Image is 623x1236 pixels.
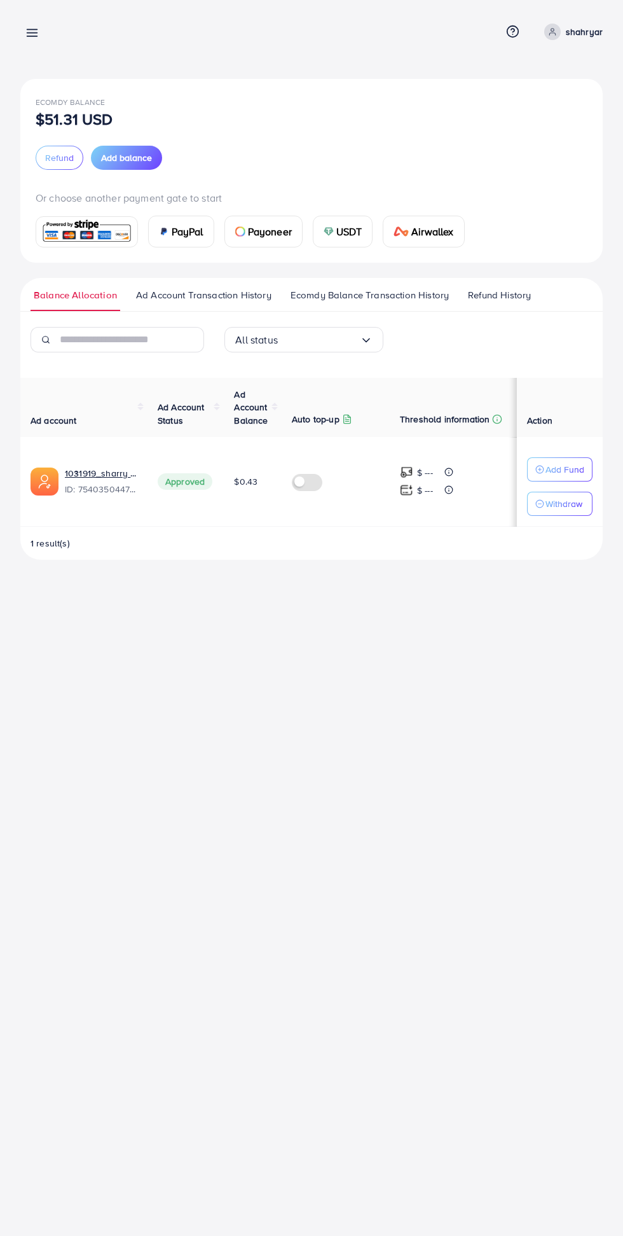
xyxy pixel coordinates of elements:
a: card [36,216,138,247]
span: ID: 7540350447681863698 [65,483,137,496]
span: Payoneer [248,224,292,239]
img: top-up amount [400,483,413,497]
a: cardPayoneer [224,216,303,247]
span: 1 result(s) [31,537,70,550]
p: Add Fund [545,462,584,477]
p: Withdraw [545,496,582,511]
img: card [159,226,169,237]
img: card [40,218,133,246]
p: $ --- [417,465,433,480]
img: top-up amount [400,466,413,479]
span: Ad account [31,414,77,427]
input: Search for option [278,330,360,350]
button: Refund [36,146,83,170]
button: Add Fund [527,457,592,482]
span: Refund History [468,288,531,302]
img: card [394,226,409,237]
span: $0.43 [234,475,257,488]
span: Add balance [101,151,152,164]
p: Auto top-up [292,412,339,427]
p: Threshold information [400,412,489,427]
span: Ecomdy Balance [36,97,105,108]
span: Balance Allocation [34,288,117,302]
a: cardUSDT [313,216,373,247]
p: shahryar [566,24,603,39]
img: card [324,226,334,237]
img: ic-ads-acc.e4c84228.svg [31,468,58,496]
p: $51.31 USD [36,111,113,127]
span: Airwallex [411,224,453,239]
button: Withdraw [527,492,592,516]
a: cardAirwallex [383,216,464,247]
span: All status [235,330,278,350]
p: Or choose another payment gate to start [36,190,587,205]
span: Ad Account Balance [234,388,268,427]
span: Refund [45,151,74,164]
img: card [235,226,245,237]
span: Action [527,414,552,427]
div: Search for option [224,327,383,352]
span: Ad Account Status [158,401,205,426]
span: USDT [336,224,362,239]
a: 1031919_sharry mughal_1755624852344 [65,467,137,480]
div: <span class='underline'>1031919_sharry mughal_1755624852344</span></br>7540350447681863698 [65,467,137,496]
span: Ad Account Transaction History [136,288,271,302]
span: PayPal [172,224,203,239]
button: Add balance [91,146,162,170]
p: $ --- [417,483,433,498]
span: Approved [158,473,212,490]
a: cardPayPal [148,216,214,247]
a: shahryar [539,24,603,40]
span: Ecomdy Balance Transaction History [291,288,449,302]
